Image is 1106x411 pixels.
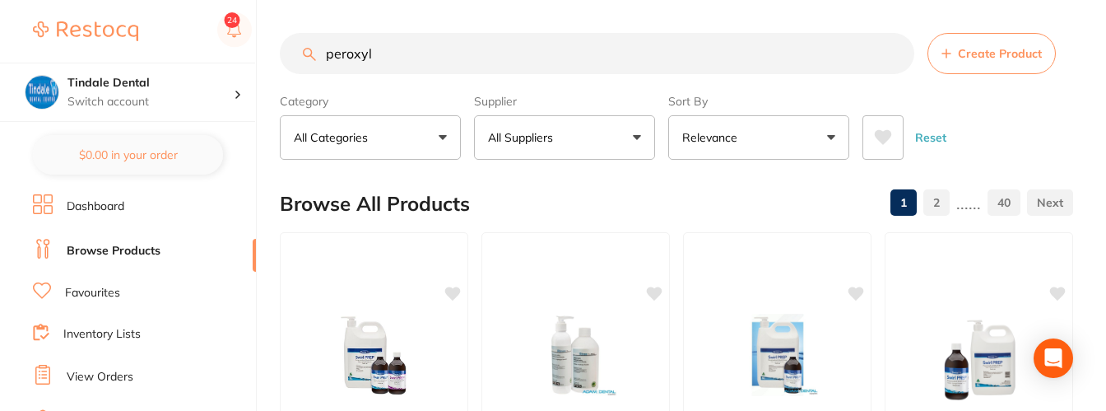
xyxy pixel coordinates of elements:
[26,76,58,109] img: Tindale Dental
[474,115,655,160] button: All Suppliers
[474,94,655,109] label: Supplier
[488,129,560,146] p: All Suppliers
[65,285,120,301] a: Favourites
[67,94,234,110] p: Switch account
[682,129,744,146] p: Relevance
[33,135,223,175] button: $0.00 in your order
[280,193,470,216] h2: Browse All Products
[67,75,234,91] h4: Tindale Dental
[33,21,138,41] img: Restocq Logo
[987,186,1020,219] a: 40
[33,12,138,50] a: Restocq Logo
[67,198,124,215] a: Dashboard
[280,94,461,109] label: Category
[923,186,950,219] a: 2
[890,186,917,219] a: 1
[294,129,374,146] p: All Categories
[280,33,914,74] input: Search Products
[321,314,428,396] img: Dentalife Swirl Prep Hydrogen Peroxide 1%
[67,243,160,259] a: Browse Products
[956,194,981,213] p: ......
[1034,339,1073,378] div: Open Intercom Messenger
[280,115,461,160] button: All Categories
[523,314,630,396] img: PDS HydroRinse 1% Hydrogen Peroxide Mouthrinse
[668,94,849,109] label: Sort By
[927,33,1056,74] button: Create Product
[926,319,1033,401] img: Swirl Prep - Pre-Procedural Mouthrinse (1% Hydrogen Peroxide)
[668,115,849,160] button: Relevance
[958,47,1042,60] span: Create Product
[910,115,951,160] button: Reset
[63,326,141,343] a: Inventory Lists
[724,314,831,396] img: Dentalife Swirl Prep Hydrogen Peroxide 1% Mouth Rinses
[67,369,133,385] a: View Orders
